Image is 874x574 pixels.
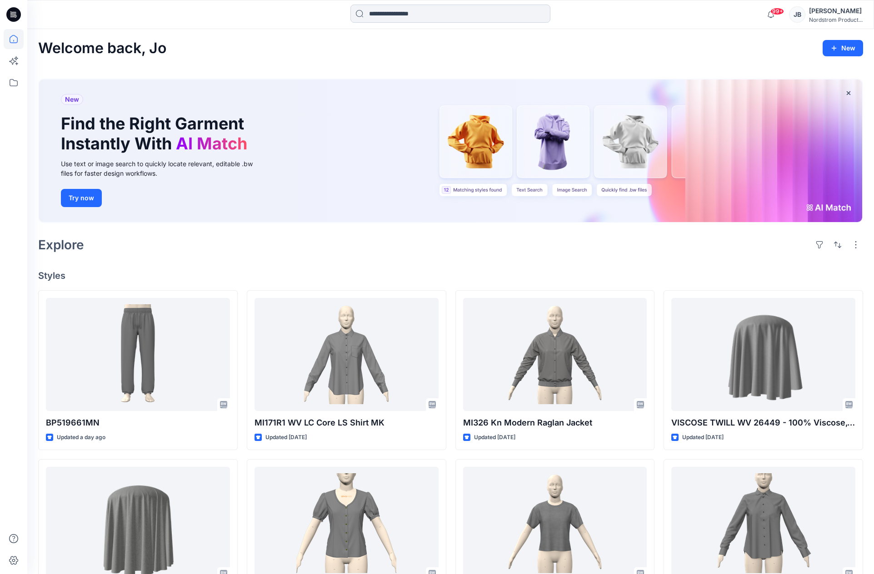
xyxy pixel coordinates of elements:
[38,270,863,281] h4: Styles
[809,5,863,16] div: [PERSON_NAME]
[265,433,307,442] p: Updated [DATE]
[61,189,102,207] button: Try now
[463,298,647,411] a: MI326 Kn Modern Raglan Jacket
[671,298,855,411] a: VISCOSE TWILL WV 26449 - 100% Viscose,180g
[61,114,252,153] h1: Find the Right Garment Instantly With
[57,433,105,442] p: Updated a day ago
[474,433,515,442] p: Updated [DATE]
[46,416,230,429] p: BP519661MN
[46,298,230,411] a: BP519661MN
[809,16,863,23] div: Nordstrom Product...
[823,40,863,56] button: New
[61,159,265,178] div: Use text or image search to quickly locate relevant, editable .bw files for faster design workflows.
[255,298,439,411] a: MI171R1 WV LC Core LS Shirt MK
[463,416,647,429] p: MI326 Kn Modern Raglan Jacket
[255,416,439,429] p: MI171R1 WV LC Core LS Shirt MK
[38,40,166,57] h2: Welcome back, Jo
[38,238,84,252] h2: Explore
[789,6,805,23] div: JB
[671,416,855,429] p: VISCOSE TWILL WV 26449 - 100% Viscose,180g
[176,134,247,153] span: AI Match
[65,94,79,105] span: New
[770,8,784,15] span: 99+
[682,433,724,442] p: Updated [DATE]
